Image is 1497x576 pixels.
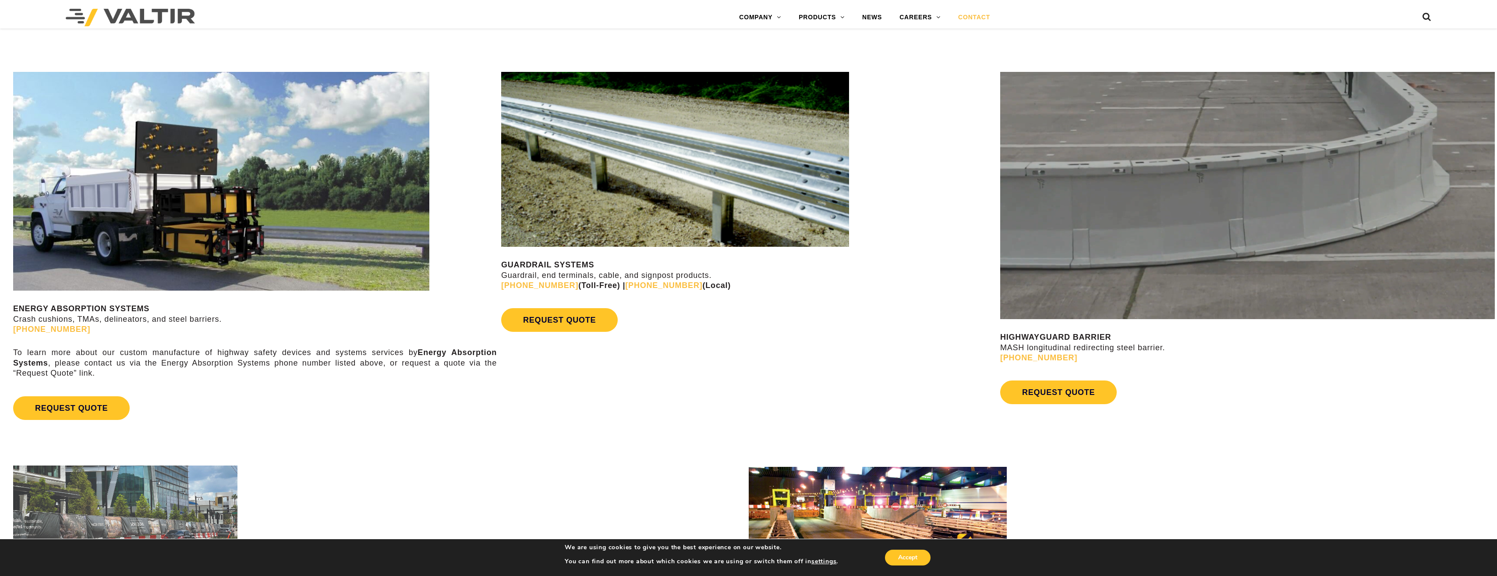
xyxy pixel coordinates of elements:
p: Crash cushions, TMAs, delineators, and steel barriers. [13,304,497,334]
strong: ENERGY ABSORPTION SYSTEMS [13,304,149,313]
button: Accept [885,550,931,565]
p: Guardrail, end terminals, cable, and signpost products. [501,260,996,291]
img: Valtir [66,9,195,26]
a: CONTACT [949,9,999,26]
a: [PHONE_NUMBER] [13,325,90,334]
img: Radius-Barrier-Section-Highwayguard3 [1000,72,1495,319]
a: [PHONE_NUMBER] [625,281,702,290]
a: NEWS [853,9,891,26]
a: CAREERS [891,9,949,26]
a: PRODUCTS [790,9,853,26]
strong: (Toll-Free) | (Local) [501,281,731,290]
strong: GUARDRAIL SYSTEMS [501,260,594,269]
strong: Energy Absorption Systems [13,348,497,367]
a: REQUEST QUOTE [1000,380,1117,404]
img: Guardrail Contact Us Page Image [501,72,849,247]
a: COMPANY [730,9,790,26]
p: We are using cookies to give you the best experience on our website. [565,544,838,551]
p: You can find out more about which cookies we are using or switch them off in . [565,558,838,565]
a: [PHONE_NUMBER] [501,281,578,290]
img: SS180M Contact Us Page Image [13,72,429,291]
a: REQUEST QUOTE [501,308,618,332]
strong: HIGHWAYGUARD BARRIER [1000,333,1111,341]
button: settings [811,558,836,565]
p: To learn more about our custom manufacture of highway safety devices and systems services by , pl... [13,348,497,378]
a: REQUEST QUOTE [13,396,130,420]
a: [PHONE_NUMBER] [1000,353,1077,362]
p: MASH longitudinal redirecting steel barrier. [1000,332,1495,363]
